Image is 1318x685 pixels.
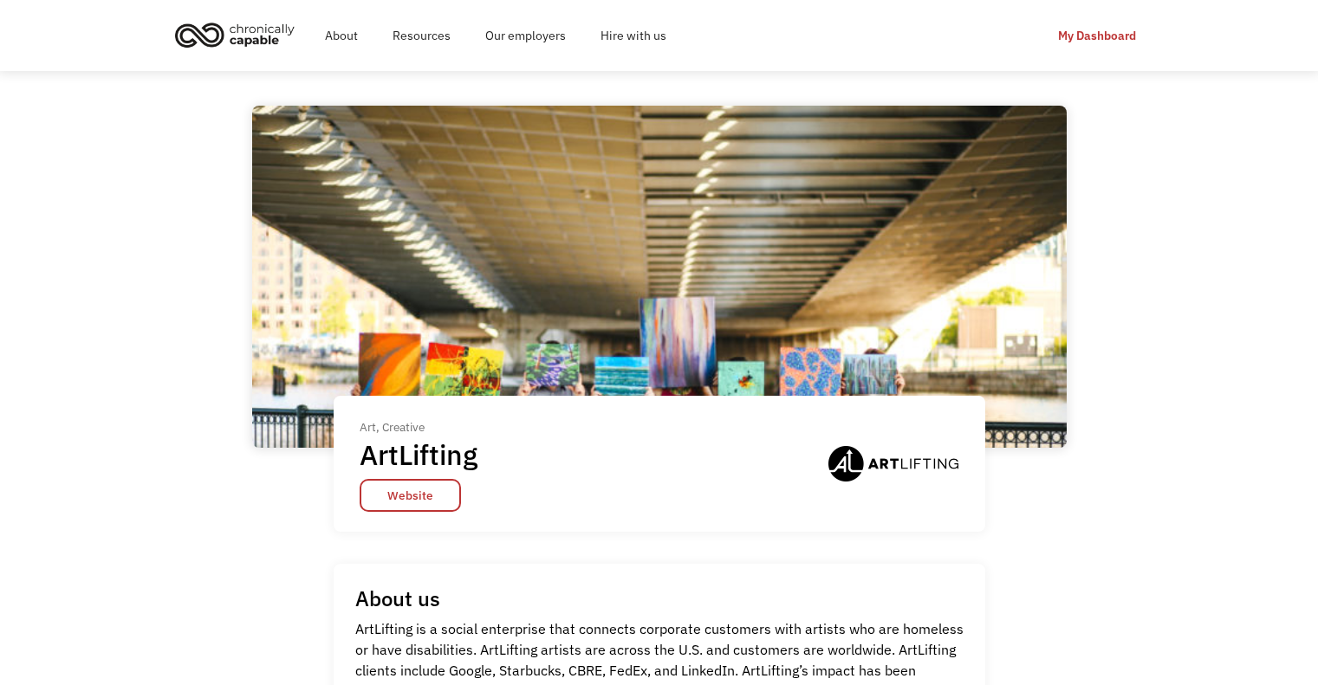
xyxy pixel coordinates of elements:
[170,16,300,54] img: Chronically Capable logo
[360,479,461,512] a: Website
[360,417,490,437] div: Art, Creative
[1058,25,1136,46] div: My Dashboard
[583,8,684,63] a: Hire with us
[308,8,375,63] a: About
[170,16,308,54] a: home
[468,8,583,63] a: Our employers
[355,585,440,611] h1: About us
[375,8,468,63] a: Resources
[360,437,477,472] h1: ArtLifting
[1045,21,1149,50] a: My Dashboard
